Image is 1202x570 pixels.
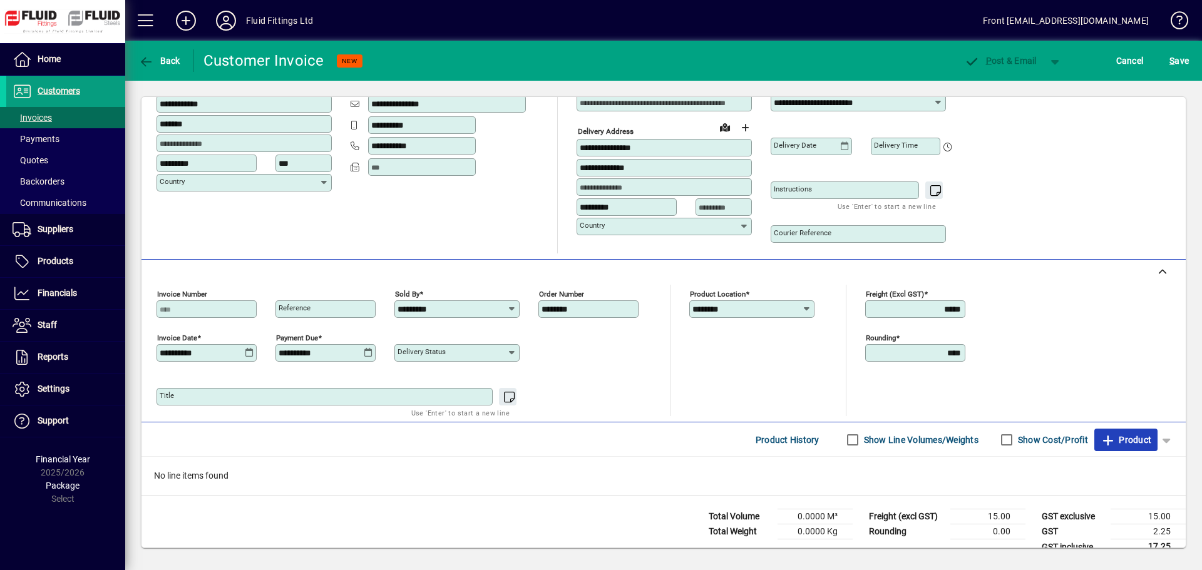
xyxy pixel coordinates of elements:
[135,49,183,72] button: Back
[160,391,174,400] mat-label: Title
[1094,429,1158,451] button: Product
[279,303,311,312] mat-label: Reference
[1111,539,1186,555] td: 17.25
[735,118,755,138] button: Choose address
[6,374,125,405] a: Settings
[13,176,64,186] span: Backorders
[157,333,197,342] mat-label: Invoice date
[774,141,816,150] mat-label: Delivery date
[1113,49,1147,72] button: Cancel
[715,117,735,137] a: View on map
[1035,539,1111,555] td: GST inclusive
[1101,430,1151,450] span: Product
[6,246,125,277] a: Products
[342,57,357,65] span: NEW
[276,333,318,342] mat-label: Payment due
[863,509,950,524] td: Freight (excl GST)
[778,509,853,524] td: 0.0000 M³
[246,11,313,31] div: Fluid Fittings Ltd
[13,113,52,123] span: Invoices
[1116,51,1144,71] span: Cancel
[539,290,584,298] mat-label: Order number
[203,51,324,71] div: Customer Invoice
[1169,51,1189,71] span: ave
[411,405,510,420] mat-hint: Use 'Enter' to start a new line
[950,509,1025,524] td: 15.00
[778,524,853,539] td: 0.0000 Kg
[6,278,125,309] a: Financials
[774,228,831,237] mat-label: Courier Reference
[38,320,57,330] span: Staff
[13,155,48,165] span: Quotes
[125,49,194,72] app-page-header-button: Back
[1169,56,1174,66] span: S
[580,221,605,230] mat-label: Country
[160,177,185,186] mat-label: Country
[38,224,73,234] span: Suppliers
[702,509,778,524] td: Total Volume
[964,56,1037,66] span: ost & Email
[863,524,950,539] td: Rounding
[6,171,125,192] a: Backorders
[6,342,125,373] a: Reports
[6,150,125,171] a: Quotes
[774,185,812,193] mat-label: Instructions
[6,44,125,75] a: Home
[13,198,86,208] span: Communications
[38,415,69,425] span: Support
[46,481,80,491] span: Package
[38,256,73,266] span: Products
[38,86,80,96] span: Customers
[13,134,59,144] span: Payments
[983,11,1149,31] div: Front [EMAIL_ADDRESS][DOMAIN_NAME]
[756,430,819,450] span: Product History
[866,290,924,298] mat-label: Freight (excl GST)
[1015,434,1088,446] label: Show Cost/Profit
[1111,509,1186,524] td: 15.00
[398,347,446,356] mat-label: Delivery status
[6,107,125,128] a: Invoices
[38,384,69,394] span: Settings
[6,405,125,437] a: Support
[866,333,896,342] mat-label: Rounding
[690,290,746,298] mat-label: Product location
[38,352,68,362] span: Reports
[751,429,824,451] button: Product History
[1161,3,1186,43] a: Knowledge Base
[38,54,61,64] span: Home
[861,434,979,446] label: Show Line Volumes/Weights
[141,457,1186,495] div: No line items found
[6,192,125,213] a: Communications
[874,141,918,150] mat-label: Delivery time
[36,454,90,464] span: Financial Year
[395,290,419,298] mat-label: Sold by
[958,49,1043,72] button: Post & Email
[838,199,936,213] mat-hint: Use 'Enter' to start a new line
[157,290,207,298] mat-label: Invoice number
[950,524,1025,539] td: 0.00
[138,56,180,66] span: Back
[702,524,778,539] td: Total Weight
[1111,524,1186,539] td: 2.25
[1035,524,1111,539] td: GST
[986,56,992,66] span: P
[6,310,125,341] a: Staff
[1035,509,1111,524] td: GST exclusive
[38,288,77,298] span: Financials
[6,214,125,245] a: Suppliers
[166,9,206,32] button: Add
[6,128,125,150] a: Payments
[1166,49,1192,72] button: Save
[206,9,246,32] button: Profile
